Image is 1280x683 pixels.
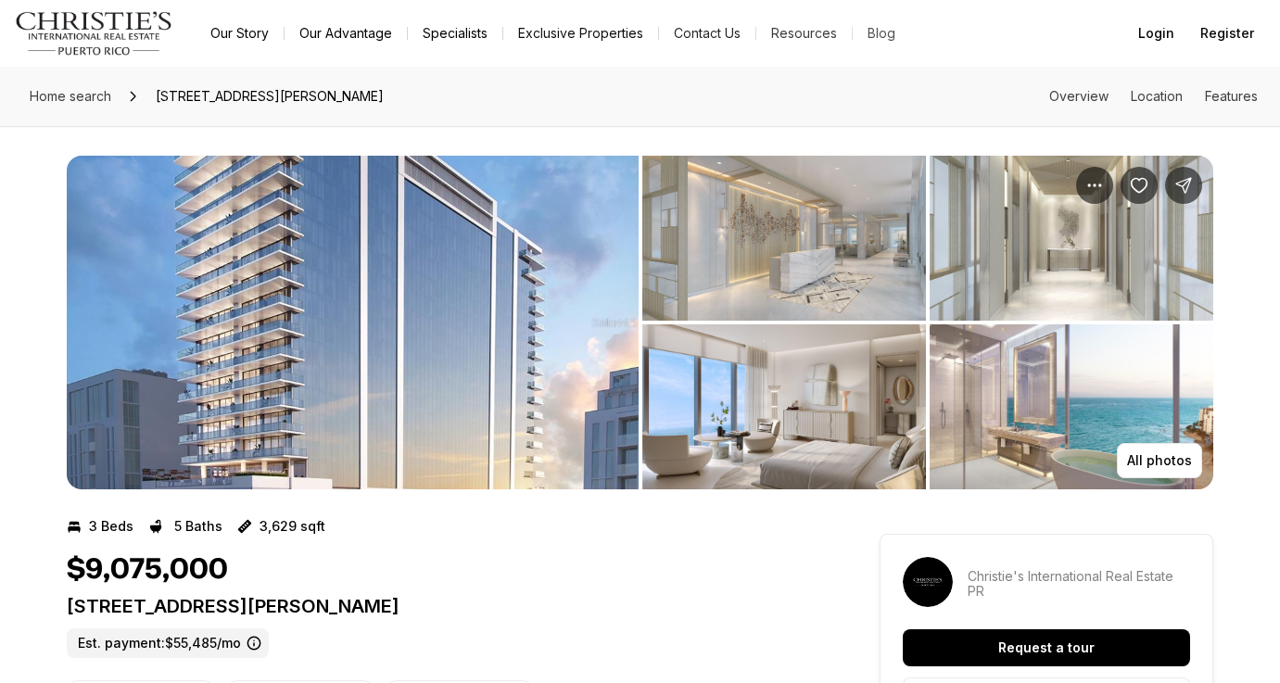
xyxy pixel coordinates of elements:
a: Resources [756,20,852,46]
li: 2 of 4 [642,156,1214,489]
button: View image gallery [67,156,639,489]
a: Our Advantage [285,20,407,46]
p: 3,629 sqft [260,519,325,534]
a: Home search [22,82,119,111]
p: Request a tour [998,640,1095,655]
a: Our Story [196,20,284,46]
p: Christie's International Real Estate PR [968,569,1190,599]
button: Contact Us [659,20,755,46]
div: Listing Photos [67,156,1213,489]
button: Login [1127,15,1185,52]
p: 3 Beds [89,519,133,534]
a: Skip to: Features [1205,88,1258,104]
a: Skip to: Location [1131,88,1183,104]
button: All photos [1117,443,1202,478]
label: Est. payment: $55,485/mo [67,628,269,658]
button: Share Property: 1149 ASHFORD AVENUE VANDERBILT RESIDENCES #1701 [1165,167,1202,204]
p: All photos [1127,453,1192,468]
button: View image gallery [642,324,926,489]
button: Property options [1076,167,1113,204]
a: Skip to: Overview [1049,88,1109,104]
p: [STREET_ADDRESS][PERSON_NAME] [67,595,813,617]
span: Register [1200,26,1254,41]
nav: Page section menu [1049,89,1258,104]
button: 5 Baths [148,512,222,541]
span: [STREET_ADDRESS][PERSON_NAME] [148,82,391,111]
button: Request a tour [903,629,1190,666]
a: Blog [853,20,910,46]
a: Specialists [408,20,502,46]
li: 1 of 4 [67,156,639,489]
button: Save Property: 1149 ASHFORD AVENUE VANDERBILT RESIDENCES #1701 [1121,167,1158,204]
button: Register [1189,15,1265,52]
button: View image gallery [930,324,1213,489]
a: Exclusive Properties [503,20,658,46]
h1: $9,075,000 [67,552,228,588]
button: View image gallery [930,156,1213,321]
span: Login [1138,26,1174,41]
button: View image gallery [642,156,926,321]
p: 5 Baths [174,519,222,534]
img: logo [15,11,173,56]
span: Home search [30,88,111,104]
